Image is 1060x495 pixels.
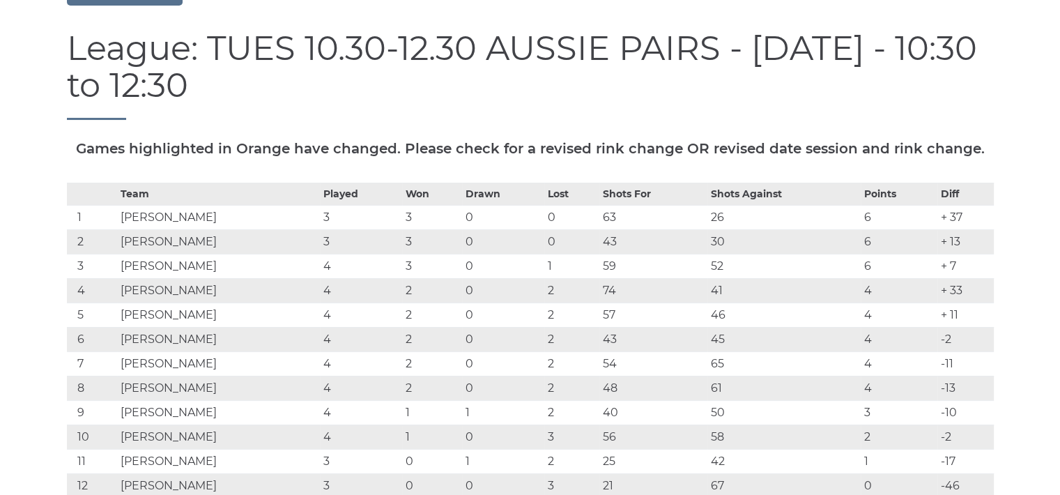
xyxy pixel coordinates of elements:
td: 11 [67,449,118,473]
td: 2 [402,278,462,303]
td: + 13 [937,229,994,254]
td: 3 [320,229,402,254]
td: 4 [320,400,402,425]
td: 2 [402,303,462,327]
td: 63 [599,205,707,229]
td: [PERSON_NAME] [117,351,320,376]
td: [PERSON_NAME] [117,205,320,229]
td: 0 [462,205,544,229]
td: 1 [462,400,544,425]
td: 40 [599,400,707,425]
td: 0 [462,425,544,449]
td: 1 [402,425,462,449]
td: 1 [462,449,544,473]
th: Team [117,183,320,205]
td: -2 [937,425,994,449]
th: Drawn [462,183,544,205]
td: [PERSON_NAME] [117,278,320,303]
td: 2 [544,376,599,400]
td: 0 [462,229,544,254]
td: 1 [67,205,118,229]
td: 0 [462,303,544,327]
td: 4 [320,303,402,327]
td: 4 [861,278,937,303]
td: 3 [402,254,462,278]
td: 30 [707,229,861,254]
td: 3 [861,400,937,425]
td: 3 [544,425,599,449]
td: -2 [937,327,994,351]
td: 3 [320,449,402,473]
td: 0 [462,351,544,376]
td: 2 [544,351,599,376]
td: + 37 [937,205,994,229]
td: 50 [707,400,861,425]
td: 3 [320,205,402,229]
td: 5 [67,303,118,327]
td: 6 [861,205,937,229]
td: 1 [544,254,599,278]
h1: League: TUES 10.30-12.30 AUSSIE PAIRS - [DATE] - 10:30 to 12:30 [67,30,994,120]
td: 4 [320,278,402,303]
td: 2 [544,327,599,351]
td: 2 [402,327,462,351]
td: 45 [707,327,861,351]
td: [PERSON_NAME] [117,254,320,278]
td: -10 [937,400,994,425]
td: [PERSON_NAME] [117,400,320,425]
td: 7 [67,351,118,376]
td: 0 [462,278,544,303]
td: 4 [320,351,402,376]
td: 4 [320,425,402,449]
td: 57 [599,303,707,327]
th: Played [320,183,402,205]
td: [PERSON_NAME] [117,449,320,473]
td: 10 [67,425,118,449]
td: + 11 [937,303,994,327]
td: 58 [707,425,861,449]
td: 4 [320,254,402,278]
th: Won [402,183,462,205]
td: 0 [544,205,599,229]
td: 0 [462,327,544,351]
td: + 33 [937,278,994,303]
td: 0 [462,254,544,278]
td: 3 [402,205,462,229]
td: 56 [599,425,707,449]
td: 42 [707,449,861,473]
td: 0 [462,376,544,400]
td: [PERSON_NAME] [117,303,320,327]
td: 1 [861,449,937,473]
th: Points [861,183,937,205]
td: 46 [707,303,861,327]
td: -17 [937,449,994,473]
td: 52 [707,254,861,278]
th: Lost [544,183,599,205]
td: [PERSON_NAME] [117,425,320,449]
td: 65 [707,351,861,376]
h5: Games highlighted in Orange have changed. Please check for a revised rink change OR revised date ... [67,141,994,156]
td: 43 [599,327,707,351]
td: 4 [320,376,402,400]
td: + 7 [937,254,994,278]
td: 6 [67,327,118,351]
td: 3 [67,254,118,278]
td: 9 [67,400,118,425]
td: [PERSON_NAME] [117,229,320,254]
td: 0 [402,449,462,473]
td: 8 [67,376,118,400]
td: 2 [67,229,118,254]
td: [PERSON_NAME] [117,376,320,400]
td: 4 [320,327,402,351]
td: 26 [707,205,861,229]
td: 43 [599,229,707,254]
td: 4 [861,351,937,376]
td: 1 [402,400,462,425]
td: 4 [67,278,118,303]
td: 59 [599,254,707,278]
td: 0 [544,229,599,254]
td: 61 [707,376,861,400]
td: 2 [544,449,599,473]
td: 3 [402,229,462,254]
td: -13 [937,376,994,400]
